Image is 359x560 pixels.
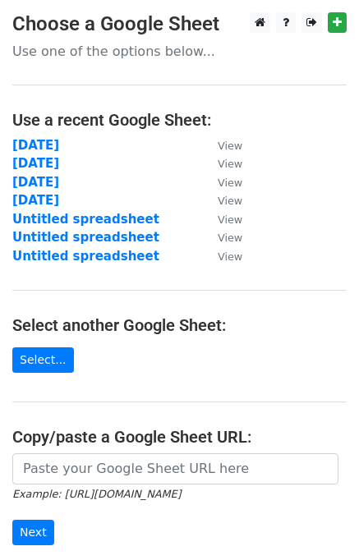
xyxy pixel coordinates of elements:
[12,156,59,171] a: [DATE]
[12,110,347,130] h4: Use a recent Google Sheet:
[12,347,74,373] a: Select...
[12,175,59,190] a: [DATE]
[12,193,59,208] a: [DATE]
[12,453,338,484] input: Paste your Google Sheet URL here
[201,138,242,153] a: View
[201,249,242,264] a: View
[201,156,242,171] a: View
[218,232,242,244] small: View
[218,195,242,207] small: View
[201,193,242,208] a: View
[201,230,242,245] a: View
[218,250,242,263] small: View
[201,175,242,190] a: View
[201,212,242,227] a: View
[12,520,54,545] input: Next
[12,138,59,153] a: [DATE]
[12,315,347,335] h4: Select another Google Sheet:
[12,249,159,264] a: Untitled spreadsheet
[218,213,242,226] small: View
[12,12,347,36] h3: Choose a Google Sheet
[218,140,242,152] small: View
[12,488,181,500] small: Example: [URL][DOMAIN_NAME]
[218,158,242,170] small: View
[12,427,347,447] h4: Copy/paste a Google Sheet URL:
[12,212,159,227] a: Untitled spreadsheet
[12,230,159,245] a: Untitled spreadsheet
[218,177,242,189] small: View
[12,43,347,60] p: Use one of the options below...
